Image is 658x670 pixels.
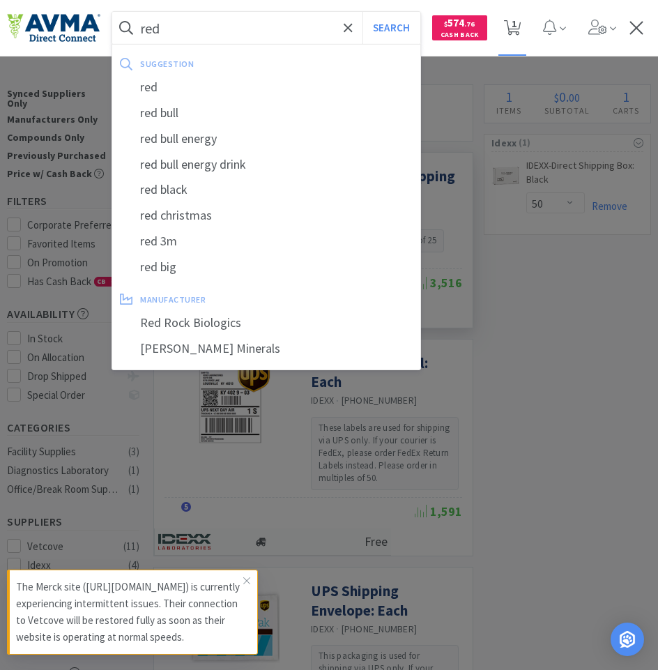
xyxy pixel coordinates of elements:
[16,579,243,646] p: The Merck site ([URL][DOMAIN_NAME]) is currently experiencing intermittent issues. Their connecti...
[362,12,420,44] button: Search
[611,623,644,656] div: Open Intercom Messenger
[112,310,420,336] div: Red Rock Biologics
[7,13,100,43] img: e4e33dab9f054f5782a47901c742baa9_102.png
[112,152,420,178] div: red bull energy drink
[498,24,527,36] a: 1
[112,254,420,280] div: red big
[112,177,420,203] div: red black
[112,336,420,362] div: [PERSON_NAME] Minerals
[432,9,487,47] a: $574.76Cash Back
[140,289,309,310] div: manufacturer
[140,53,303,75] div: suggestion
[444,20,447,29] span: $
[464,20,475,29] span: . 76
[112,12,420,44] input: Search by item, sku, manufacturer, ingredient, size...
[112,75,420,100] div: red
[441,31,479,40] span: Cash Back
[444,16,475,29] span: 574
[112,203,420,229] div: red christmas
[112,126,420,152] div: red bull energy
[112,100,420,126] div: red bull
[112,229,420,254] div: red 3m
